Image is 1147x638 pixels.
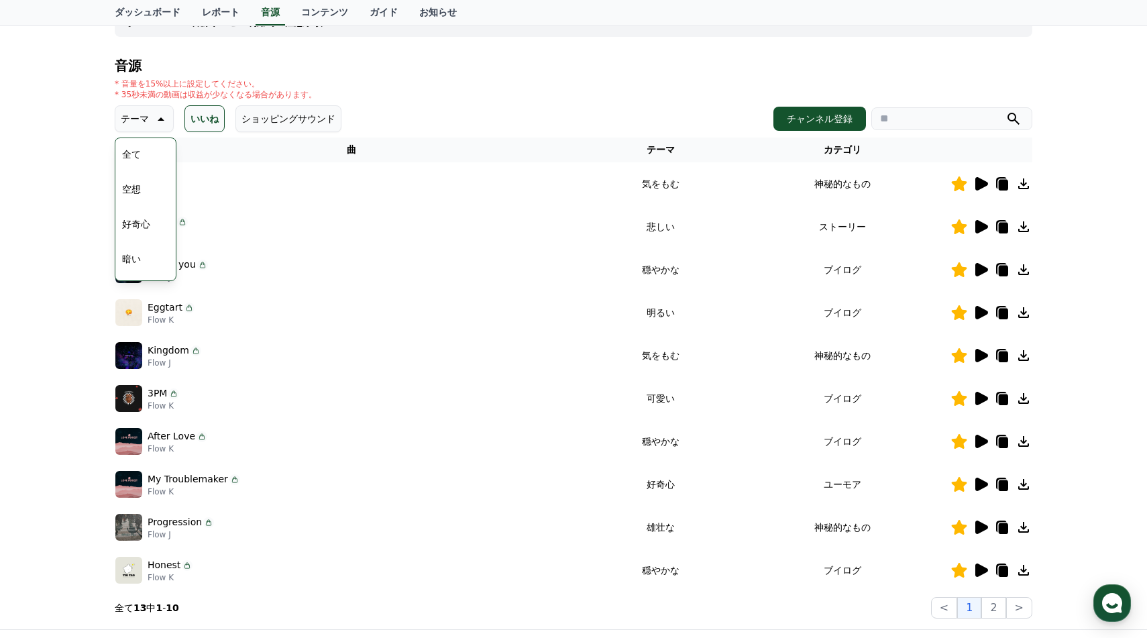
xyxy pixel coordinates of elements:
strong: 1 [156,602,162,613]
button: 好奇心 [117,209,156,239]
p: 全て 中 - [115,601,179,615]
td: 神秘的なもの [734,162,950,205]
img: music [115,342,142,369]
strong: 13 [133,602,146,613]
td: ブイログ [734,420,950,463]
img: music [115,471,142,498]
strong: 10 [166,602,178,613]
img: music [115,514,142,541]
button: > [1006,597,1032,619]
button: 空想 [117,174,146,204]
td: 気をもむ [588,334,734,377]
td: ブイログ [734,291,950,334]
td: ユーモア [734,463,950,506]
p: Flow J [148,529,214,540]
button: いいね [184,105,225,132]
td: 穏やかな [588,248,734,291]
button: テーマ [115,105,174,132]
button: 全て [117,140,146,169]
th: カテゴリ [734,138,950,162]
button: ショッピングサウンド [235,105,341,132]
p: Honest [148,558,180,572]
td: 雄壮な [588,506,734,549]
span: 設定 [207,445,223,456]
p: Progression [148,515,202,529]
th: 曲 [115,138,588,162]
p: Kingdom [148,343,189,358]
p: My Troublemaker [148,472,228,486]
button: チャンネル登録 [773,107,866,131]
p: Flow J [148,358,201,368]
a: チャット [89,425,173,459]
p: テーマ [121,109,149,128]
img: music [115,428,142,455]
td: 穏やかな [588,420,734,463]
td: 神秘的なもの [734,506,950,549]
p: Flow K [148,443,207,454]
p: Flow K [148,401,179,411]
a: ホーム [4,425,89,459]
p: Flow K [148,572,193,583]
p: 3PM [148,386,167,401]
p: * 35秒未満の動画は収益が少なくなる場合があります。 [115,89,317,100]
button: 暗い [117,244,146,274]
p: Flow K [148,486,240,497]
td: ストーリー [734,205,950,248]
td: 可愛い [588,377,734,420]
h4: 音源 [115,58,1032,73]
p: Flow K [148,315,195,325]
button: 2 [981,597,1005,619]
p: Flow J [148,272,208,282]
td: 穏やかな [588,549,734,592]
td: 神秘的なもの [734,334,950,377]
td: ブイログ [734,248,950,291]
img: music [115,557,142,584]
p: Eggtart [148,301,182,315]
span: チャット [115,446,147,457]
img: music [115,385,142,412]
p: * 音量を15%以上に設定してください。 [115,78,317,89]
td: ブイログ [734,377,950,420]
td: 明るい [588,291,734,334]
th: テーマ [588,138,734,162]
span: ホーム [34,445,58,456]
td: 悲しい [588,205,734,248]
a: 設定 [173,425,258,459]
button: 1 [957,597,981,619]
p: After Love [148,429,195,443]
td: 気をもむ [588,162,734,205]
img: music [115,299,142,326]
td: ブイログ [734,549,950,592]
td: 好奇心 [588,463,734,506]
button: < [931,597,957,619]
